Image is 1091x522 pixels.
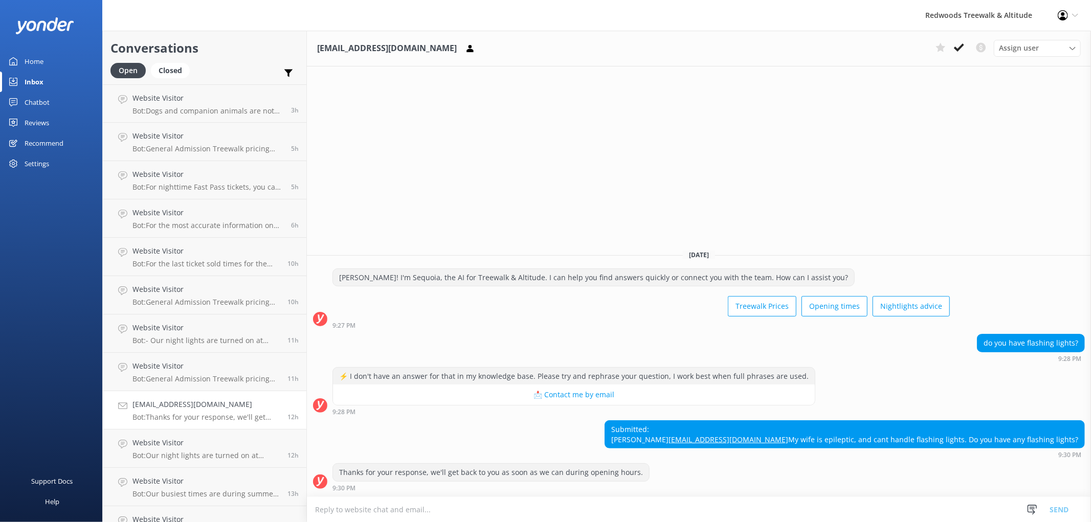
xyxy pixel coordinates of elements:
[332,323,355,329] strong: 9:27 PM
[287,298,299,306] span: Oct 15 2025 10:47pm (UTC +13:00) Pacific/Auckland
[25,112,49,133] div: Reviews
[287,374,299,383] span: Oct 15 2025 09:40pm (UTC +13:00) Pacific/Auckland
[132,259,280,268] p: Bot: For the last ticket sold times for the night walk, please check the website FAQs at [URL][DO...
[103,353,306,391] a: Website VisitorBot:General Admission Treewalk pricing starts at $42 for adults (16+ years) and $2...
[132,284,280,295] h4: Website Visitor
[110,63,146,78] div: Open
[317,42,457,55] h3: [EMAIL_ADDRESS][DOMAIN_NAME]
[132,399,280,410] h4: [EMAIL_ADDRESS][DOMAIN_NAME]
[103,468,306,506] a: Website VisitorBot:Our busiest times are during summer, public/school holidays, and weekends, esp...
[683,251,715,259] span: [DATE]
[110,64,151,76] a: Open
[151,63,190,78] div: Closed
[103,84,306,123] a: Website VisitorBot:Dogs and companion animals are not permitted on the Treewalk or Altitude due t...
[103,429,306,468] a: Website VisitorBot:Our night lights are turned on at sunset, and the night walk starts 20 minutes...
[132,130,283,142] h4: Website Visitor
[132,183,283,192] p: Bot: For nighttime Fast Pass tickets, you can pre-book an exact date and time online. There is no...
[332,322,950,329] div: Oct 15 2025 09:27pm (UTC +13:00) Pacific/Auckland
[1058,356,1081,362] strong: 9:28 PM
[25,72,43,92] div: Inbox
[287,259,299,268] span: Oct 15 2025 10:57pm (UTC +13:00) Pacific/Auckland
[132,437,280,448] h4: Website Visitor
[132,144,283,153] p: Bot: General Admission Treewalk pricing starts at $42 for adults (16+ years) and $26 for children...
[132,322,280,333] h4: Website Visitor
[287,336,299,345] span: Oct 15 2025 10:22pm (UTC +13:00) Pacific/Auckland
[605,451,1085,458] div: Oct 15 2025 09:30pm (UTC +13:00) Pacific/Auckland
[132,374,280,383] p: Bot: General Admission Treewalk pricing starts at $42 for adults (16+ years) and $26 for children...
[132,489,280,498] p: Bot: Our busiest times are during summer, public/school holidays, and weekends, especially at nig...
[25,92,50,112] div: Chatbot
[132,93,283,104] h4: Website Visitor
[332,408,815,415] div: Oct 15 2025 09:28pm (UTC +13:00) Pacific/Auckland
[669,435,788,444] a: [EMAIL_ADDRESS][DOMAIN_NAME]
[103,314,306,353] a: Website VisitorBot:- Our night lights are turned on at sunset, and the night walk starts 20 minut...
[332,409,355,415] strong: 9:28 PM
[332,485,355,491] strong: 9:30 PM
[25,153,49,174] div: Settings
[333,464,649,481] div: Thanks for your response, we'll get back to you as soon as we can during opening hours.
[25,51,43,72] div: Home
[103,276,306,314] a: Website VisitorBot:General Admission Treewalk pricing starts at $42 for adults (16+ years) and $2...
[333,368,815,385] div: ⚡ I don't have an answer for that in my knowledge base. Please try and rephrase your question, I ...
[999,42,1039,54] span: Assign user
[132,207,283,218] h4: Website Visitor
[287,451,299,460] span: Oct 15 2025 08:42pm (UTC +13:00) Pacific/Auckland
[291,183,299,191] span: Oct 16 2025 03:53am (UTC +13:00) Pacific/Auckland
[132,475,280,487] h4: Website Visitor
[103,123,306,161] a: Website VisitorBot:General Admission Treewalk pricing starts at $42 for adults (16+ years) and $2...
[977,355,1085,362] div: Oct 15 2025 09:28pm (UTC +13:00) Pacific/Auckland
[605,421,1084,448] div: Submitted: [PERSON_NAME] My wife is epileptic, and cant handle flashing lights. Do you have any f...
[287,489,299,498] span: Oct 15 2025 08:23pm (UTC +13:00) Pacific/Auckland
[151,64,195,76] a: Closed
[132,336,280,345] p: Bot: - Our night lights are turned on at sunset, and the night walk starts 20 minutes thereafter....
[333,269,854,286] div: [PERSON_NAME]! I'm Sequoia, the AI for Treewalk & Altitude. I can help you find answers quickly o...
[873,296,950,316] button: Nightlights advice
[994,40,1081,56] div: Assign User
[45,491,59,512] div: Help
[291,221,299,230] span: Oct 16 2025 02:47am (UTC +13:00) Pacific/Auckland
[25,133,63,153] div: Recommend
[801,296,867,316] button: Opening times
[103,391,306,429] a: [EMAIL_ADDRESS][DOMAIN_NAME]Bot:Thanks for your response, we'll get back to you as soon as we can...
[287,413,299,421] span: Oct 15 2025 09:30pm (UTC +13:00) Pacific/Auckland
[291,144,299,153] span: Oct 16 2025 04:04am (UTC +13:00) Pacific/Auckland
[132,451,280,460] p: Bot: Our night lights are turned on at sunset, and the night walk starts 20 minutes thereafter. W...
[132,413,280,422] p: Bot: Thanks for your response, we'll get back to you as soon as we can during opening hours.
[32,471,73,491] div: Support Docs
[977,334,1084,352] div: do you have flashing lights?
[132,245,280,257] h4: Website Visitor
[110,38,299,58] h2: Conversations
[132,298,280,307] p: Bot: General Admission Treewalk pricing starts at $42 for adults (16+ years) and $26 for children...
[103,199,306,238] a: Website VisitorBot:For the most accurate information on entry times for General Admission nightti...
[132,169,283,180] h4: Website Visitor
[132,106,283,116] p: Bot: Dogs and companion animals are not permitted on the Treewalk or Altitude due to safety conce...
[728,296,796,316] button: Treewalk Prices
[15,17,74,34] img: yonder-white-logo.png
[332,484,650,491] div: Oct 15 2025 09:30pm (UTC +13:00) Pacific/Auckland
[132,221,283,230] p: Bot: For the most accurate information on entry times for General Admission nighttime tickets, pl...
[1058,452,1081,458] strong: 9:30 PM
[333,384,815,405] button: 📩 Contact me by email
[132,360,280,372] h4: Website Visitor
[103,238,306,276] a: Website VisitorBot:For the last ticket sold times for the night walk, please check the website FA...
[103,161,306,199] a: Website VisitorBot:For nighttime Fast Pass tickets, you can pre-book an exact date and time onlin...
[291,106,299,115] span: Oct 16 2025 06:14am (UTC +13:00) Pacific/Auckland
